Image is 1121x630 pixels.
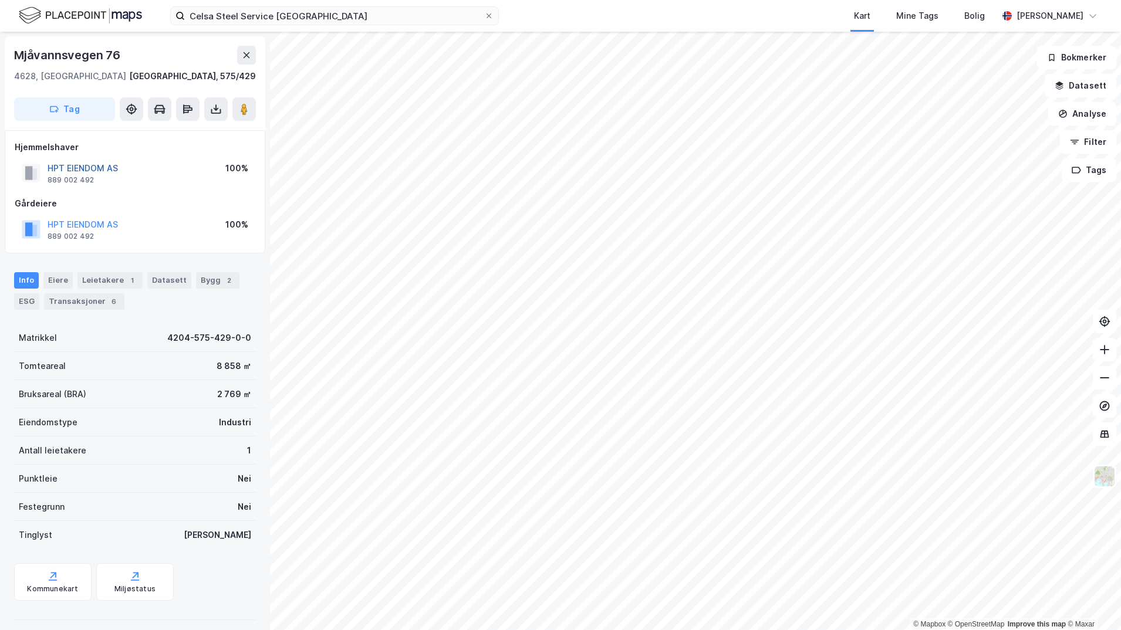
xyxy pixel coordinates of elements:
div: 1 [126,275,138,286]
div: Bolig [964,9,985,23]
a: Mapbox [913,620,946,628]
input: Søk på adresse, matrikkel, gårdeiere, leietakere eller personer [185,7,484,25]
div: Bygg [196,272,239,289]
a: Improve this map [1008,620,1066,628]
div: Mine Tags [896,9,938,23]
img: logo.f888ab2527a4732fd821a326f86c7f29.svg [19,5,142,26]
button: Tags [1062,158,1116,182]
div: Nei [238,500,251,514]
div: Gårdeiere [15,197,255,211]
img: Z [1093,465,1116,487]
div: Leietakere [77,272,143,289]
div: Info [14,272,39,289]
div: 6 [108,296,120,307]
div: Tinglyst [19,528,52,542]
div: Kommunekart [27,584,78,594]
div: Nei [238,472,251,486]
div: 2 769 ㎡ [217,387,251,401]
div: Miljøstatus [114,584,156,594]
div: Bruksareal (BRA) [19,387,86,401]
div: [PERSON_NAME] [184,528,251,542]
div: Tomteareal [19,359,66,373]
div: 4204-575-429-0-0 [167,331,251,345]
div: 2 [223,275,235,286]
button: Filter [1060,130,1116,154]
div: Industri [219,415,251,429]
a: OpenStreetMap [948,620,1005,628]
button: Tag [14,97,115,121]
div: ESG [14,293,39,310]
button: Bokmerker [1037,46,1116,69]
div: Antall leietakere [19,443,86,458]
div: 100% [225,218,248,232]
div: Hjemmelshaver [15,140,255,154]
div: Eiendomstype [19,415,77,429]
iframe: Chat Widget [1062,574,1121,630]
div: 8 858 ㎡ [217,359,251,373]
div: Datasett [147,272,191,289]
div: Punktleie [19,472,58,486]
div: Eiere [43,272,73,289]
div: 889 002 492 [48,232,94,241]
div: Kart [854,9,870,23]
div: 4628, [GEOGRAPHIC_DATA] [14,69,126,83]
div: Mjåvannsvegen 76 [14,46,123,65]
button: Analyse [1048,102,1116,126]
div: Festegrunn [19,500,65,514]
div: Matrikkel [19,331,57,345]
div: 889 002 492 [48,175,94,185]
div: 1 [247,443,251,458]
div: Transaksjoner [44,293,124,310]
div: 100% [225,161,248,175]
div: [GEOGRAPHIC_DATA], 575/429 [129,69,256,83]
div: [PERSON_NAME] [1017,9,1083,23]
button: Datasett [1045,74,1116,97]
